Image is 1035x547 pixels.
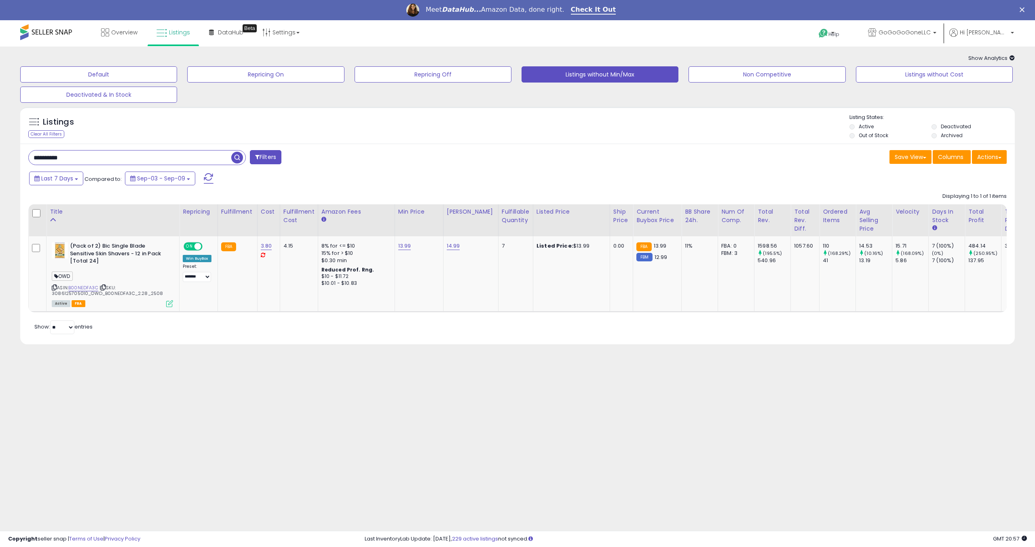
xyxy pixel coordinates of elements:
div: Total Rev. [758,208,787,225]
label: Archived [941,132,963,139]
span: 13.99 [654,242,667,250]
button: Actions [972,150,1007,164]
p: Listing States: [849,114,1015,121]
a: 3.80 [261,242,272,250]
div: 7 [502,242,527,250]
div: 7 (100%) [932,242,965,250]
small: (0%) [932,250,943,257]
b: Reduced Prof. Rng. [321,266,374,273]
div: Ordered Items [823,208,852,225]
div: FBM: 3 [721,250,748,257]
span: Sep-03 - Sep-09 [137,174,185,182]
div: Velocity [896,208,925,216]
div: 110 [823,242,855,250]
a: DataHub [203,20,249,45]
div: 13.19 [859,257,892,264]
button: Repricing On [187,66,344,83]
label: Active [859,123,874,130]
i: Get Help [818,28,828,38]
div: 15% for > $10 [321,250,389,257]
b: Listed Price: [537,242,573,250]
div: Close [1020,7,1028,12]
span: All listings currently available for purchase on Amazon [52,300,70,307]
button: Repricing Off [355,66,511,83]
span: 12.99 [655,253,667,261]
div: 0.00 [613,242,627,250]
small: FBA [221,242,236,251]
div: 484.14 [968,242,1001,250]
small: (195.5%) [763,250,782,257]
div: Ship Price [613,208,629,225]
a: Listings [150,20,196,45]
div: 5.86 [896,257,928,264]
a: Check It Out [571,6,616,15]
div: Fulfillable Quantity [502,208,530,225]
a: Hi [PERSON_NAME] [949,28,1014,47]
label: Out of Stock [859,132,888,139]
div: Clear All Filters [28,130,64,138]
div: Repricing [183,208,214,216]
div: 8% for <= $10 [321,242,389,250]
div: Listed Price [537,208,606,216]
div: Win BuyBox [183,255,211,262]
span: DataHub [218,28,243,36]
div: Total Profit [968,208,998,225]
div: 15.71 [896,242,928,250]
div: Title [50,208,176,216]
button: Filters [250,150,281,164]
span: Compared to: [84,175,122,183]
div: Min Price [398,208,440,216]
a: GoGoGoGoneLLC [862,20,942,47]
div: Amazon Fees [321,208,391,216]
div: Fulfillment [221,208,254,216]
button: Save View [889,150,931,164]
div: 41 [823,257,855,264]
span: GoGoGoGoneLLC [879,28,931,36]
div: $0.30 min [321,257,389,264]
div: Current Buybox Price [636,208,678,225]
span: OFF [201,243,214,250]
div: 14.53 [859,242,892,250]
a: B00NEDFA3C [68,284,98,291]
small: FBA [636,242,651,251]
div: $10.01 - $10.83 [321,280,389,287]
div: Preset: [183,264,211,282]
div: Displaying 1 to 1 of 1 items [942,193,1007,200]
span: Hi [PERSON_NAME] [960,28,1008,36]
div: 11% [685,242,712,250]
img: Profile image for Georgie [406,4,419,17]
small: FBM [636,253,652,261]
div: BB Share 24h. [685,208,714,225]
b: (Pack of 2) Bic Single Blade Sensitive Skin Shavers - 12 in Pack [Total 24] [70,242,168,267]
a: 13.99 [398,242,411,250]
div: ASIN: [52,242,173,306]
div: Tooltip anchor [243,24,257,32]
div: Days In Stock [932,208,961,225]
div: 7 (100%) [932,257,965,264]
button: Listings without Cost [856,66,1013,83]
small: Days In Stock. [932,225,937,232]
span: Help [828,31,839,38]
span: Show Analytics [968,54,1015,62]
span: FBA [72,300,85,307]
div: 1057.60 [794,242,813,250]
small: (10.16%) [864,250,883,257]
span: Overview [111,28,137,36]
a: Overview [95,20,144,45]
button: Sep-03 - Sep-09 [125,172,195,185]
button: Deactivated & In Stock [20,87,177,103]
span: Listings [169,28,190,36]
div: Fulfillment Cost [283,208,315,225]
small: (250.95%) [974,250,997,257]
span: Last 7 Days [41,174,73,182]
div: 346.19 [1005,242,1021,250]
button: Columns [933,150,971,164]
button: Non Competitive [689,66,845,83]
small: Amazon Fees. [321,216,326,223]
span: | SKU: 3086125705010_OWD_B00NEDFA3C_2.28_2508 [52,284,163,297]
div: Num of Comp. [721,208,751,225]
span: Columns [938,153,963,161]
div: $13.99 [537,242,604,250]
img: 51C0bQ0yJcL._SL40_.jpg [52,242,68,259]
button: Last 7 Days [29,172,83,185]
